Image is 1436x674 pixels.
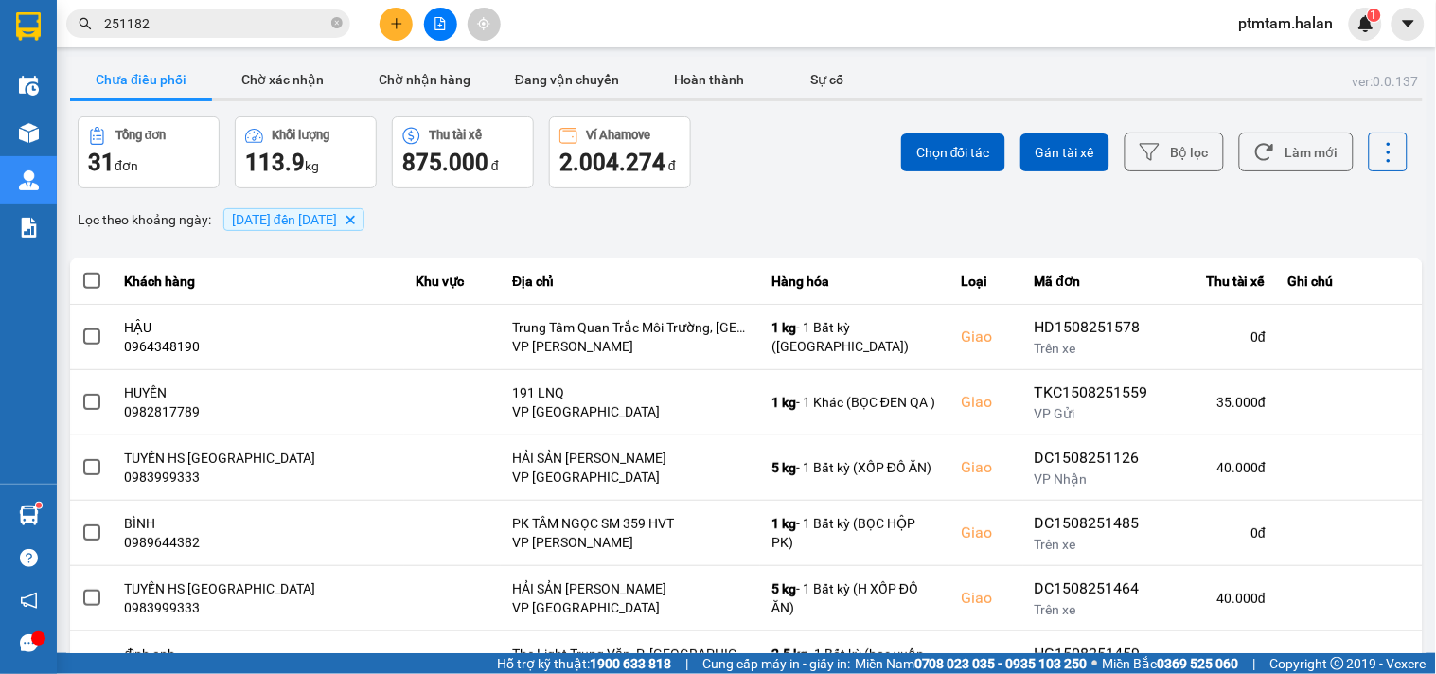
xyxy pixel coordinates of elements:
div: 0964348190 [125,337,394,356]
th: Khách hàng [114,258,405,305]
span: 1 kg [771,395,796,410]
button: Chưa điều phối [70,61,212,98]
div: HD1508251578 [1035,316,1154,339]
button: Ví Ahamove2.004.274 đ [549,116,691,188]
sup: 1 [1368,9,1381,22]
span: ⚪️ [1092,660,1098,667]
span: 5 kg [771,581,796,596]
div: kg [245,148,366,178]
button: aim [468,8,501,41]
div: - 1 Khác (BỌC ĐEN QA ) [771,393,938,412]
div: - 1 Bất kỳ (XỐP ĐỒ ĂN) [771,458,938,477]
button: Chọn đối tác [901,133,1005,171]
input: Tìm tên, số ĐT hoặc mã đơn [104,13,328,34]
div: Giao [961,522,1012,544]
img: warehouse-icon [19,76,39,96]
span: Hỗ trợ kỹ thuật: [497,653,671,674]
button: Gán tài xế [1020,133,1109,171]
img: warehouse-icon [19,123,39,143]
button: Thu tài xế875.000 đ [392,116,534,188]
div: 0983999333 [125,468,394,487]
div: VP [GEOGRAPHIC_DATA] [512,468,749,487]
span: caret-down [1400,15,1417,32]
div: Trên xe [1035,600,1154,619]
span: 2.004.274 [559,150,665,176]
span: Lọc theo khoảng ngày : [78,209,211,230]
svg: Delete [345,214,356,225]
span: Chọn đối tác [916,143,990,162]
div: VP Gửi [1035,404,1154,423]
div: đình anh [125,645,394,664]
div: Giao [961,326,1012,348]
div: HẢI SẢN [PERSON_NAME] [512,449,749,468]
div: 0982817789 [125,402,394,421]
span: | [1253,653,1256,674]
div: 0989644382 [125,533,394,552]
div: TKC1508251559 [1035,381,1154,404]
span: 1 [1371,9,1377,22]
button: Bộ lọc [1125,133,1224,171]
span: 14/08/2025 đến 15/08/2025 [232,212,337,227]
span: copyright [1331,657,1344,670]
span: 875.000 [402,150,488,176]
div: - 1 Bất kỳ (H XỐP ĐỒ ĂN) [771,579,938,617]
button: Chờ nhận hàng [354,61,496,98]
div: HUYỀN [125,383,394,402]
button: Khối lượng113.9kg [235,116,377,188]
div: Trung Tâm Quan Trắc Môi Trường, [GEOGRAPHIC_DATA][PERSON_NAME], Thành phố [GEOGRAPHIC_DATA], [GEO... [512,318,749,337]
th: Hàng hóa [760,258,949,305]
span: 31 [88,150,115,176]
th: Ghi chú [1277,258,1423,305]
div: Giao [961,456,1012,479]
div: 35.000 đ [1177,393,1266,412]
div: Thu tài xế [1177,270,1266,293]
div: Trên xe [1035,339,1154,358]
div: HG1508251459 [1035,643,1154,665]
button: file-add [424,8,457,41]
div: The Light Trung Văn, P. [GEOGRAPHIC_DATA], [GEOGRAPHIC_DATA], [GEOGRAPHIC_DATA], [GEOGRAPHIC_DATA... [512,645,749,664]
div: Trên xe [1035,535,1154,554]
div: Ví Ahamove [587,129,651,142]
th: Loại [949,258,1023,305]
div: 40.000 đ [1177,458,1266,477]
span: 2.5 kg [771,647,807,662]
div: VP [PERSON_NAME] [512,337,749,356]
div: 191 LNQ [512,383,749,402]
span: notification [20,592,38,610]
div: BÌNH [125,514,394,533]
span: search [79,17,92,30]
div: 40.000 đ [1177,589,1266,608]
button: plus [380,8,413,41]
img: solution-icon [19,218,39,238]
strong: 1900 633 818 [590,656,671,671]
div: Thu tài xế [430,129,483,142]
div: DC1508251126 [1035,447,1154,470]
div: TUYẾN HS [GEOGRAPHIC_DATA] [125,449,394,468]
span: ptmtam.halan [1224,11,1349,35]
span: message [20,634,38,652]
th: Mã đơn [1023,258,1165,305]
div: HẢI SẢN [PERSON_NAME] [512,579,749,598]
div: Khối lượng [273,129,330,142]
div: TUYẾN HS [GEOGRAPHIC_DATA] [125,579,394,598]
sup: 1 [36,503,42,508]
div: 0 đ [1177,328,1266,346]
span: close-circle [331,17,343,28]
th: Khu vực [404,258,501,305]
div: VP [GEOGRAPHIC_DATA] [512,402,749,421]
div: đ [559,148,681,178]
div: PK TÂM NGỌC SM 359 HVT [512,514,749,533]
div: đ [402,148,523,178]
div: đơn [88,148,209,178]
span: | [685,653,688,674]
div: DC1508251464 [1035,577,1154,600]
img: warehouse-icon [19,170,39,190]
button: caret-down [1392,8,1425,41]
span: file-add [434,17,447,30]
div: HẬU [125,318,394,337]
span: 5 kg [771,460,796,475]
img: icon-new-feature [1357,15,1374,32]
strong: 0369 525 060 [1158,656,1239,671]
div: VP Nhận [1035,470,1154,488]
span: aim [477,17,490,30]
